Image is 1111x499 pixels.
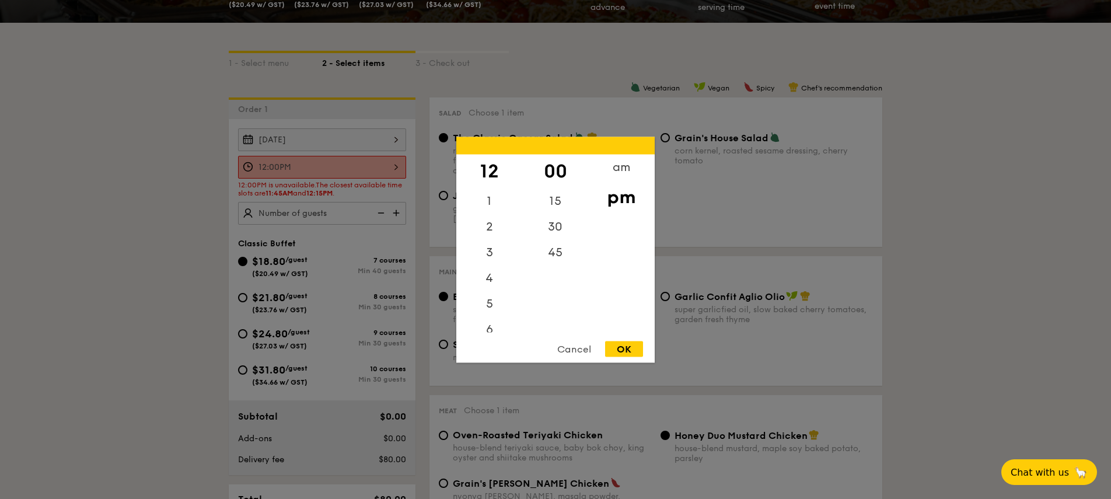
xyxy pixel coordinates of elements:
[522,239,588,265] div: 45
[1001,459,1097,485] button: Chat with us🦙
[456,265,522,291] div: 4
[522,214,588,239] div: 30
[456,291,522,316] div: 5
[588,180,654,214] div: pm
[456,188,522,214] div: 1
[522,154,588,188] div: 00
[456,154,522,188] div: 12
[522,188,588,214] div: 15
[1011,467,1069,478] span: Chat with us
[605,341,643,357] div: OK
[456,316,522,342] div: 6
[456,239,522,265] div: 3
[1074,466,1088,479] span: 🦙
[588,154,654,180] div: am
[546,341,603,357] div: Cancel
[456,214,522,239] div: 2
